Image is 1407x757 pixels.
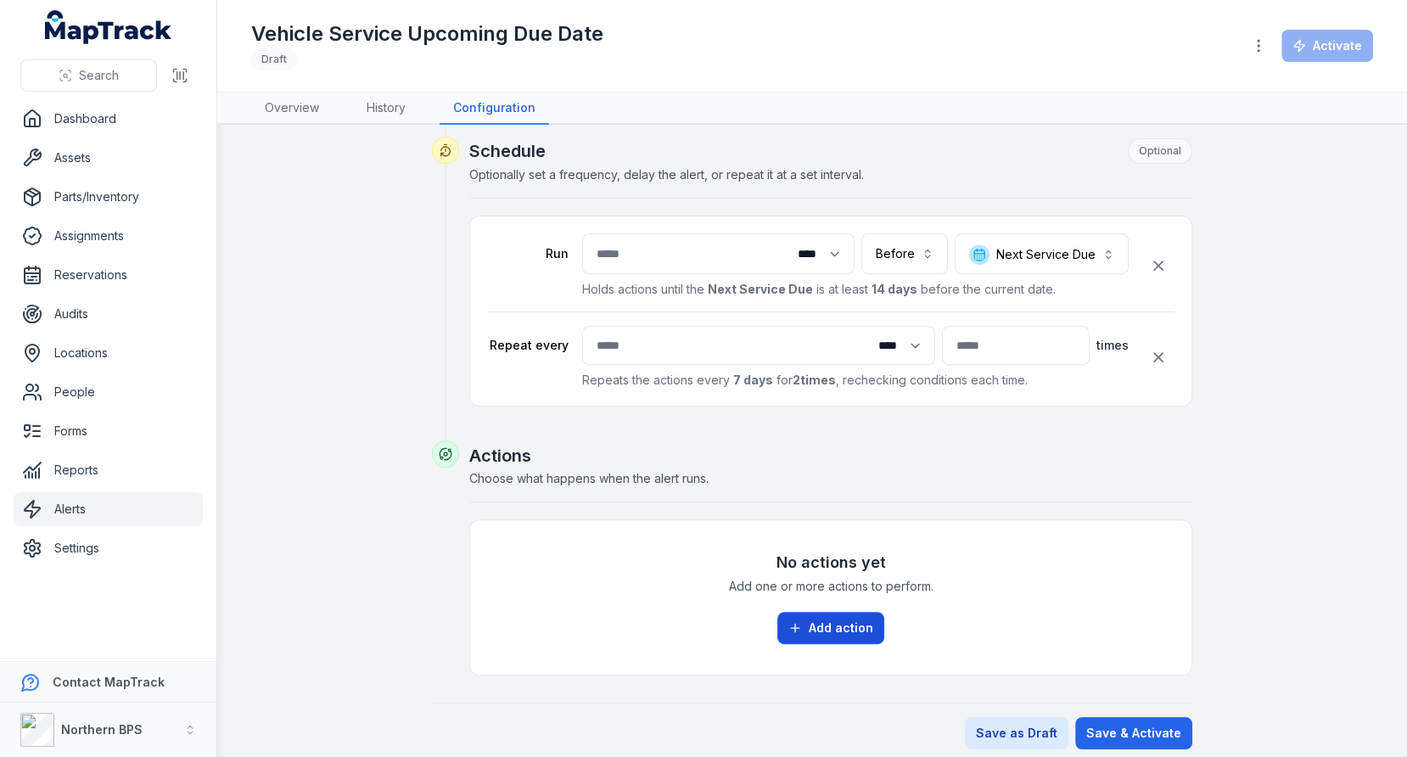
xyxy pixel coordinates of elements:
strong: 2 times [793,373,836,387]
button: Save as Draft [965,717,1068,749]
a: Dashboard [14,102,203,136]
span: Search [79,67,119,84]
p: Holds actions until the is at least before the current date. [582,281,1129,298]
h2: Schedule [469,138,1192,164]
h2: Actions [469,444,1192,468]
label: Repeat every [487,337,569,354]
strong: Contact MapTrack [53,675,165,689]
a: Overview [251,93,333,125]
strong: 7 days [733,373,773,387]
a: Assignments [14,219,203,253]
button: Save & Activate [1075,717,1192,749]
button: Add action [777,612,884,644]
a: Assets [14,141,203,175]
a: MapTrack [45,10,172,44]
h3: No actions yet [776,551,886,575]
a: Alerts [14,492,203,526]
div: Draft [251,48,297,71]
p: Repeats the actions every for , rechecking conditions each time. [582,372,1129,389]
span: Add one or more actions to perform. [729,578,933,595]
h1: Vehicle Service Upcoming Due Date [251,20,603,48]
a: Settings [14,531,203,565]
span: Choose what happens when the alert runs. [469,471,709,485]
label: Run [487,245,569,262]
span: Optionally set a frequency, delay the alert, or repeat it at a set interval. [469,167,864,182]
a: Parts/Inventory [14,180,203,214]
a: History [353,93,419,125]
a: Reports [14,453,203,487]
div: Optional [1128,138,1192,164]
a: People [14,375,203,409]
strong: Next Service Due [708,282,813,296]
a: Locations [14,336,203,370]
strong: 14 days [872,282,917,296]
button: Before [861,233,948,274]
a: Forms [14,414,203,448]
a: Audits [14,297,203,331]
a: Reservations [14,258,203,292]
a: Configuration [440,93,549,125]
button: Search [20,59,157,92]
span: times [1096,337,1129,354]
button: Next Service Due [955,233,1129,274]
strong: Northern BPS [61,722,143,737]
